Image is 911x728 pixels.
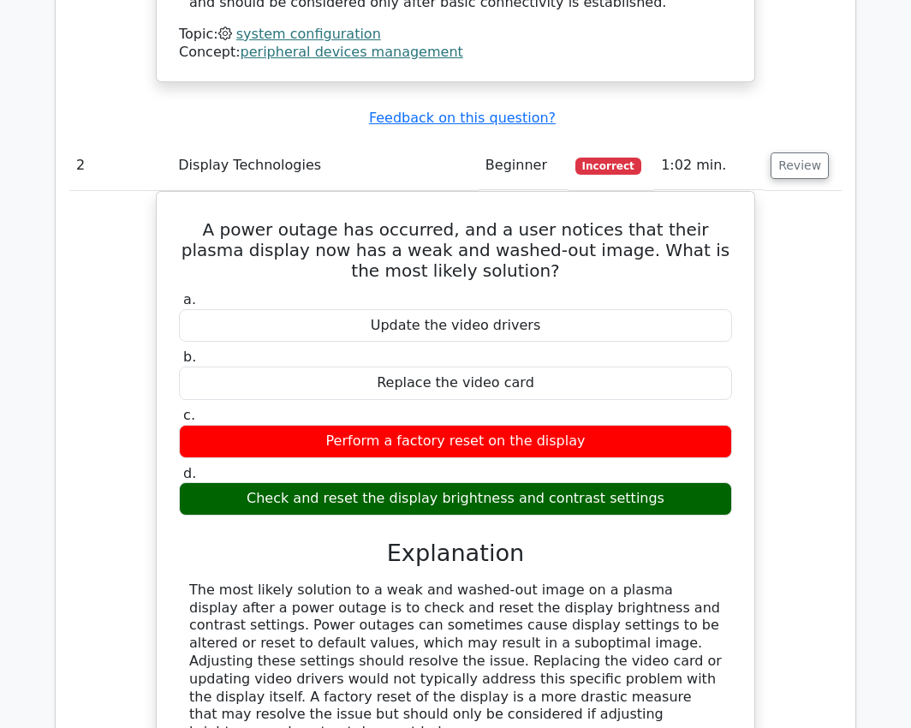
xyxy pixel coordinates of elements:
div: Replace the video card [179,367,732,400]
span: a. [183,291,196,307]
span: c. [183,407,195,423]
h5: A power outage has occurred, and a user notices that their plasma display now has a weak and wash... [177,219,734,281]
span: d. [183,465,196,481]
a: peripheral devices management [241,44,463,60]
div: Topic: [179,26,732,44]
a: Feedback on this question? [369,110,556,126]
td: Display Technologies [171,141,479,190]
span: Incorrect [575,158,641,175]
div: Concept: [179,44,732,62]
td: 1:02 min. [654,141,764,190]
span: b. [183,349,196,365]
td: Beginner [479,141,569,190]
a: system configuration [236,26,381,42]
div: Update the video drivers [179,309,732,343]
h3: Explanation [189,540,722,568]
div: Perform a factory reset on the display [179,425,732,458]
div: Check and reset the display brightness and contrast settings [179,482,732,516]
td: 2 [69,141,171,190]
button: Review [771,152,829,179]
